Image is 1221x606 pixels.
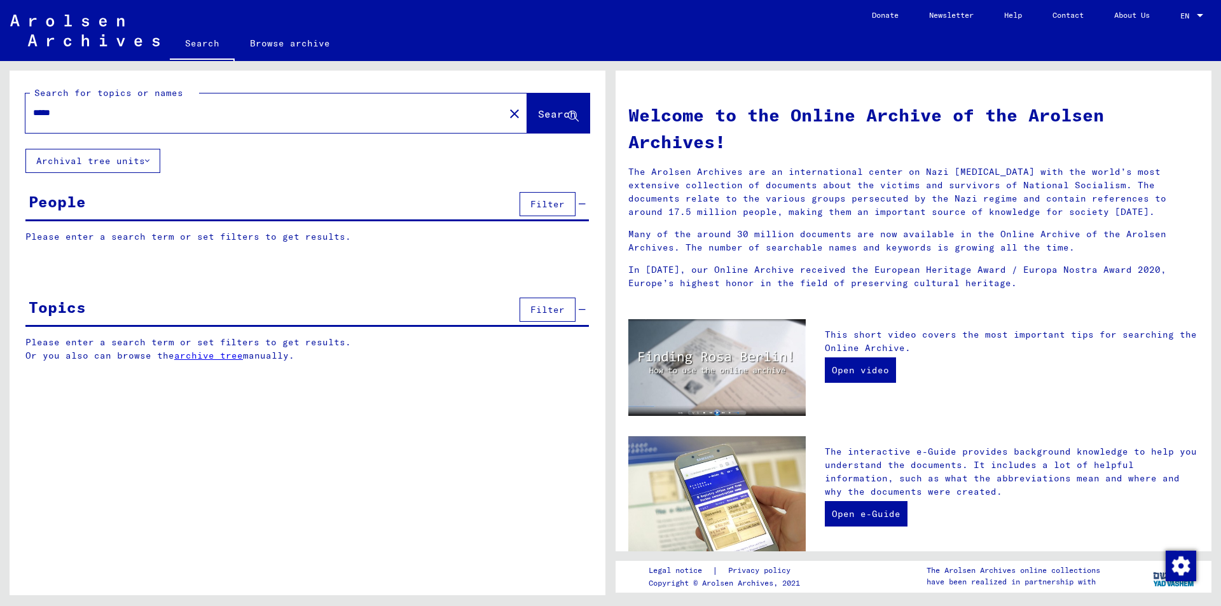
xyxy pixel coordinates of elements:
[170,28,235,61] a: Search
[538,107,576,120] span: Search
[628,102,1199,155] h1: Welcome to the Online Archive of the Arolsen Archives!
[34,87,183,99] mat-label: Search for topics or names
[825,357,896,383] a: Open video
[25,336,590,362] p: Please enter a search term or set filters to get results. Or you also can browse the manually.
[649,577,806,589] p: Copyright © Arolsen Archives, 2021
[628,165,1199,219] p: The Arolsen Archives are an international center on Nazi [MEDICAL_DATA] with the world’s most ext...
[520,192,576,216] button: Filter
[628,319,806,416] img: video.jpg
[927,576,1100,588] p: have been realized in partnership with
[1166,551,1196,581] img: Change consent
[649,564,806,577] div: |
[527,93,590,133] button: Search
[927,565,1100,576] p: The Arolsen Archives online collections
[1150,560,1198,592] img: yv_logo.png
[502,100,527,126] button: Clear
[649,564,712,577] a: Legal notice
[825,445,1199,499] p: The interactive e-Guide provides background knowledge to help you understand the documents. It in...
[628,228,1199,254] p: Many of the around 30 million documents are now available in the Online Archive of the Arolsen Ar...
[174,350,243,361] a: archive tree
[718,564,806,577] a: Privacy policy
[825,328,1199,355] p: This short video covers the most important tips for searching the Online Archive.
[530,304,565,315] span: Filter
[235,28,345,59] a: Browse archive
[628,436,806,554] img: eguide.jpg
[1180,11,1194,20] span: EN
[507,106,522,121] mat-icon: close
[10,15,160,46] img: Arolsen_neg.svg
[530,198,565,210] span: Filter
[825,501,907,527] a: Open e-Guide
[25,149,160,173] button: Archival tree units
[25,230,589,244] p: Please enter a search term or set filters to get results.
[628,263,1199,290] p: In [DATE], our Online Archive received the European Heritage Award / Europa Nostra Award 2020, Eu...
[29,296,86,319] div: Topics
[520,298,576,322] button: Filter
[29,190,86,213] div: People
